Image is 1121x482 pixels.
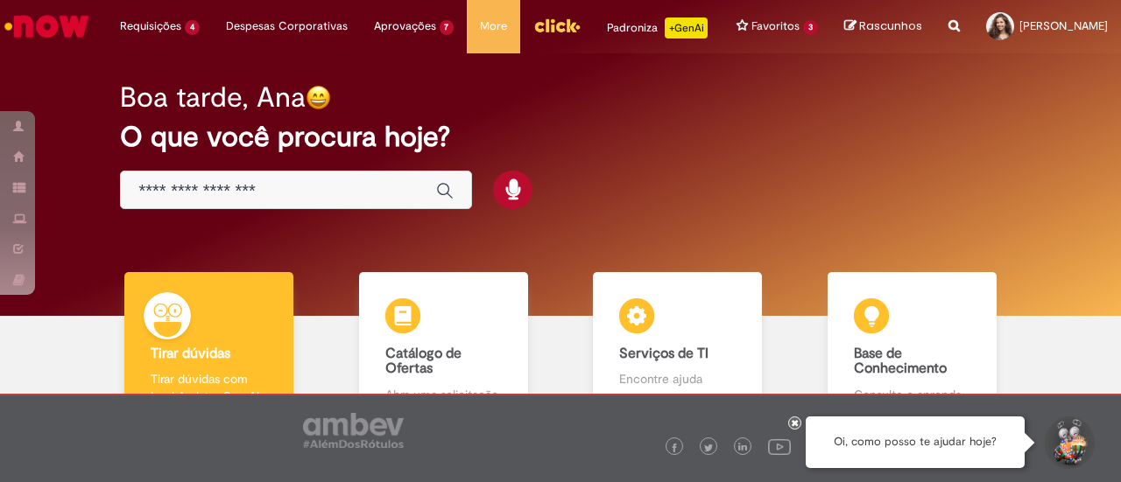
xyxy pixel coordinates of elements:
[560,272,795,423] a: Serviços de TI Encontre ajuda
[151,345,230,362] b: Tirar dúvidas
[607,17,708,38] div: Padroniza
[385,345,462,378] b: Catálogo de Ofertas
[844,18,922,35] a: Rascunhos
[120,122,1000,152] h2: O que você procura hoje?
[854,386,970,403] p: Consulte e aprenda
[806,416,1025,468] div: Oi, como posso te ajudar hoje?
[533,12,581,38] img: click_logo_yellow_360x200.png
[619,345,709,362] b: Serviços de TI
[120,82,306,113] h2: Boa tarde, Ana
[151,370,267,405] p: Tirar dúvidas com Lupi Assist e Gen Ai
[226,17,348,35] span: Despesas Corporativas
[768,435,791,458] img: logo_footer_youtube.png
[374,17,436,35] span: Aprovações
[303,413,404,448] img: logo_footer_ambev_rotulo_gray.png
[795,272,1030,423] a: Base de Conhecimento Consulte e aprenda
[306,85,331,110] img: happy-face.png
[185,20,200,35] span: 4
[120,17,181,35] span: Requisições
[751,17,800,35] span: Favoritos
[670,444,679,452] img: logo_footer_facebook.png
[1042,416,1095,469] button: Iniciar Conversa de Suporte
[738,443,747,453] img: logo_footer_linkedin.png
[2,9,92,44] img: ServiceNow
[327,272,561,423] a: Catálogo de Ofertas Abra uma solicitação
[803,20,818,35] span: 3
[480,17,507,35] span: More
[704,444,713,452] img: logo_footer_twitter.png
[440,20,455,35] span: 7
[1019,18,1108,33] span: [PERSON_NAME]
[854,345,947,378] b: Base de Conhecimento
[665,17,708,38] p: +GenAi
[385,386,502,403] p: Abra uma solicitação
[859,17,922,34] span: Rascunhos
[619,370,736,388] p: Encontre ajuda
[92,272,327,423] a: Tirar dúvidas Tirar dúvidas com Lupi Assist e Gen Ai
